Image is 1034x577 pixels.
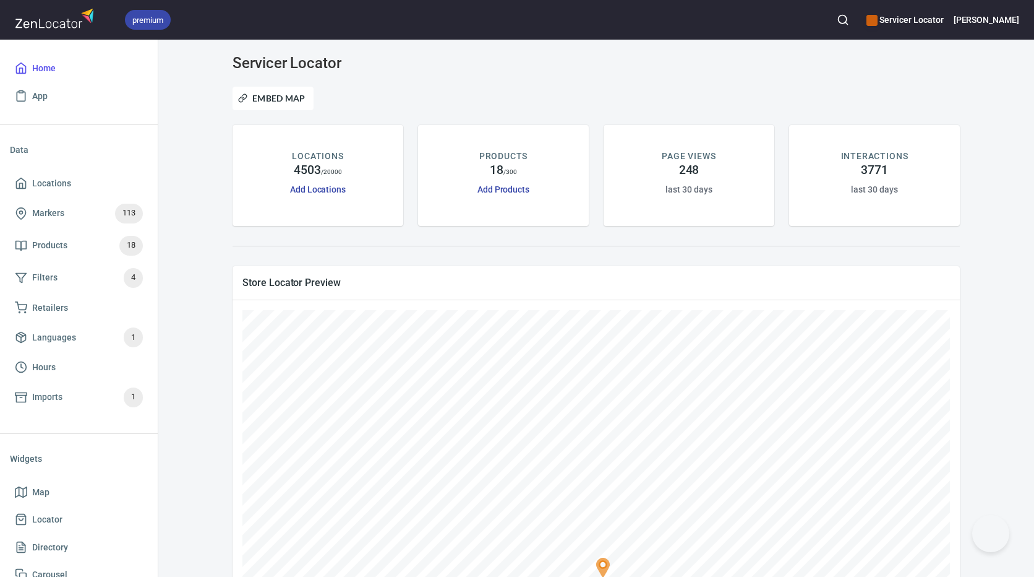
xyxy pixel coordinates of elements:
h6: last 30 days [665,183,712,196]
button: Embed Map [233,87,314,110]
span: Hours [32,360,56,375]
a: Locator [10,506,148,534]
span: 1 [124,390,143,404]
a: Imports1 [10,381,148,414]
a: Map [10,479,148,506]
span: 4 [124,271,143,285]
span: Directory [32,540,68,555]
span: Imports [32,389,62,405]
a: Products18 [10,230,148,262]
button: color-CE600E [866,15,878,26]
li: Widgets [10,444,148,474]
iframe: Help Scout Beacon - Open [972,515,1009,552]
h6: [PERSON_NAME] [954,13,1019,27]
button: [PERSON_NAME] [954,6,1019,33]
span: premium [125,14,171,27]
span: Retailers [32,300,68,316]
span: App [32,89,48,104]
p: PAGE VIEWS [662,150,716,163]
h3: Servicer Locator [233,54,465,72]
a: App [10,82,148,110]
span: Store Locator Preview [242,276,950,289]
span: Locations [32,176,71,191]
p: / 20000 [321,167,343,176]
a: Filters4 [10,262,148,294]
p: INTERACTIONS [841,150,908,163]
a: Locations [10,170,148,197]
div: premium [125,10,171,30]
a: Add Locations [290,184,346,194]
button: Search [829,6,857,33]
h4: 18 [490,163,503,178]
span: Filters [32,270,58,285]
a: Add Products [477,184,529,194]
h6: last 30 days [851,183,897,196]
h4: 4503 [294,163,321,178]
p: / 300 [503,167,517,176]
a: Languages1 [10,321,148,354]
span: 18 [119,238,143,253]
span: Embed Map [241,91,305,106]
span: Map [32,485,49,500]
a: Hours [10,354,148,381]
span: 113 [115,206,143,220]
a: Markers113 [10,197,148,230]
h4: 3771 [861,163,888,178]
span: 1 [124,331,143,345]
img: zenlocator [15,5,98,32]
h4: 248 [679,163,699,178]
h6: Servicer Locator [866,13,943,27]
a: Home [10,54,148,82]
p: PRODUCTS [479,150,528,163]
span: Home [32,61,56,76]
span: Locator [32,512,62,527]
span: Markers [32,206,64,221]
span: Products [32,238,67,253]
a: Retailers [10,294,148,322]
p: LOCATIONS [292,150,343,163]
li: Data [10,135,148,165]
a: Directory [10,534,148,562]
span: Languages [32,330,76,345]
